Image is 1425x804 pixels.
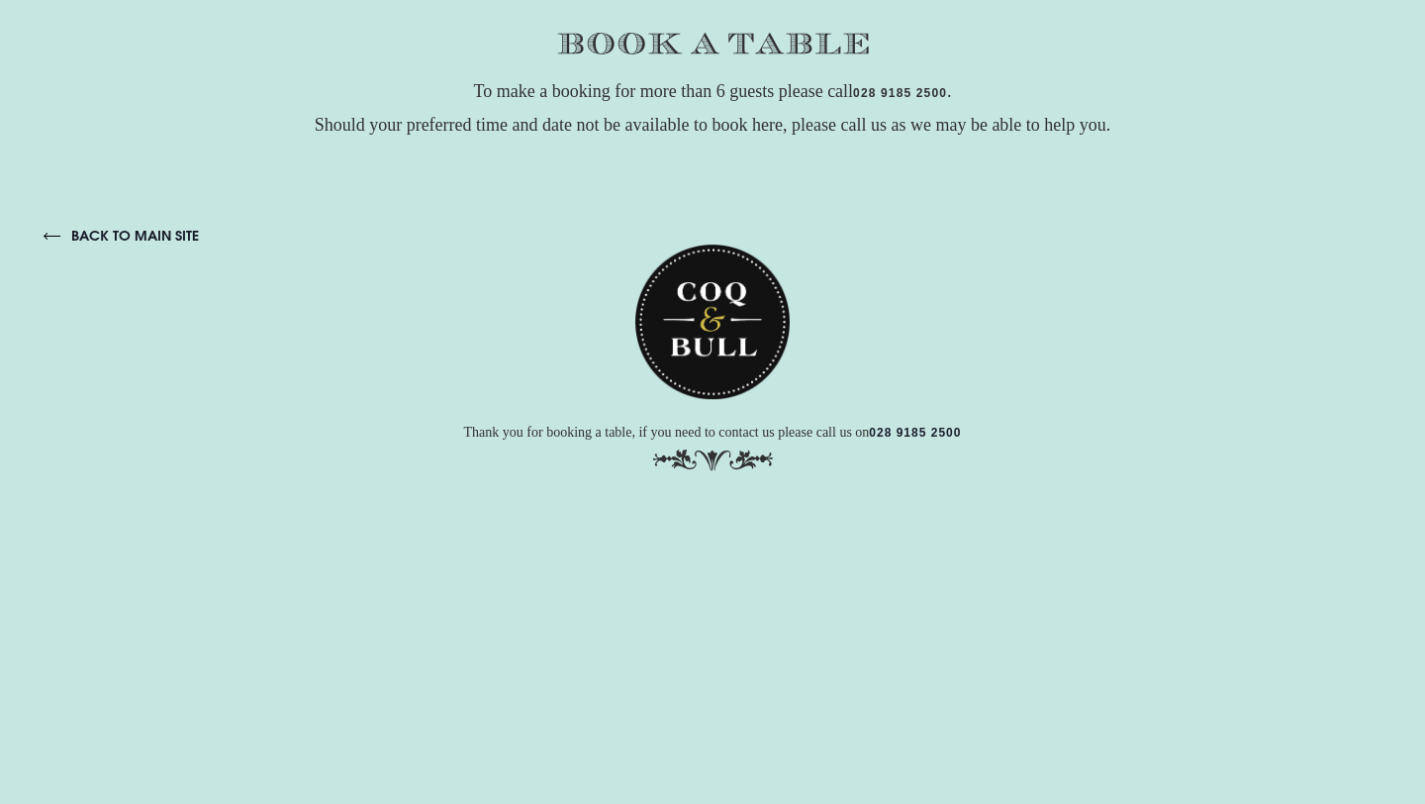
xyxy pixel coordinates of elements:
[20,74,1405,142] p: To make a booking for more than 6 guests please call . Should your preferred time and date not be...
[849,245,941,258] a: 028 9185 2500
[853,86,947,102] a: 028 9185 2500
[616,63,770,219] img: Coq & Bull
[557,33,869,54] img: Book a table
[24,46,179,63] a: back to main site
